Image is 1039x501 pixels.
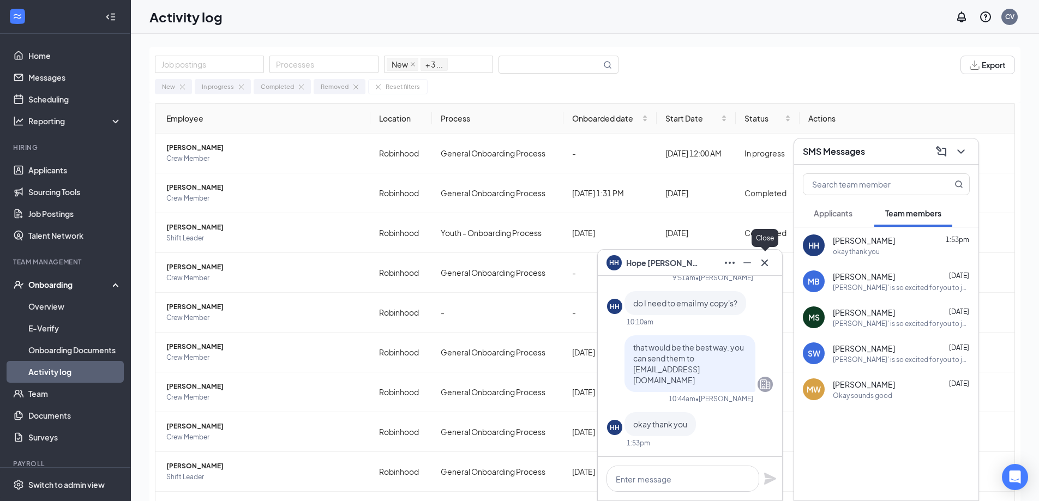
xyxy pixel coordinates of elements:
[166,222,362,233] span: [PERSON_NAME]
[672,273,695,282] div: 9:51am
[833,247,880,256] div: okay thank you
[105,11,116,22] svg: Collapse
[833,271,895,282] span: [PERSON_NAME]
[808,348,820,359] div: SW
[952,143,970,160] button: ChevronDown
[13,257,119,267] div: Team Management
[166,301,362,312] span: [PERSON_NAME]
[744,187,791,199] div: Completed
[166,341,362,352] span: [PERSON_NAME]
[738,254,756,271] button: Minimize
[744,147,791,159] div: In progress
[155,104,370,134] th: Employee
[808,276,820,287] div: MB
[432,452,563,492] td: General Onboarding Process
[13,279,24,290] svg: UserCheck
[166,193,362,204] span: Crew Member
[572,346,648,358] div: [DATE]
[572,147,648,159] div: -
[421,58,448,71] span: + 3 ...
[1005,12,1014,21] div: CV
[758,256,771,269] svg: Cross
[166,421,362,432] span: [PERSON_NAME]
[695,273,753,282] span: • [PERSON_NAME]
[627,317,653,327] div: 10:10am
[665,112,719,124] span: Start Date
[954,180,963,189] svg: MagnifyingGlass
[572,187,648,199] div: [DATE] 1:31 PM
[949,379,969,388] span: [DATE]
[572,306,648,318] div: -
[572,386,648,398] div: [DATE]
[633,342,744,385] span: that would be the best way. you can send them to [EMAIL_ADDRESS][DOMAIN_NAME]
[166,432,362,443] span: Crew Member
[12,11,23,22] svg: WorkstreamLogo
[432,412,563,452] td: General Onboarding Process
[432,134,563,173] td: General Onboarding Process
[933,143,950,160] button: ComposeMessage
[166,182,362,193] span: [PERSON_NAME]
[432,104,563,134] th: Process
[833,391,892,400] div: Okay sounds good
[432,253,563,293] td: General Onboarding Process
[960,56,1015,74] button: Export
[665,187,727,199] div: [DATE]
[166,153,362,164] span: Crew Member
[166,352,362,363] span: Crew Member
[370,372,432,412] td: Robinhood
[572,227,648,239] div: [DATE]
[955,10,968,23] svg: Notifications
[370,104,432,134] th: Location
[949,271,969,280] span: [DATE]
[626,257,702,269] span: Hope [PERSON_NAME]
[13,459,119,468] div: Payroll
[803,146,865,158] h3: SMS Messages
[744,227,791,239] div: Completed
[386,82,420,92] div: Reset filters
[759,378,772,391] svg: Company
[321,82,349,92] div: Removed
[764,472,777,485] svg: Plane
[563,104,657,134] th: Onboarded date
[370,452,432,492] td: Robinhood
[28,317,122,339] a: E-Verify
[669,394,695,403] div: 10:44am
[833,379,895,390] span: [PERSON_NAME]
[432,333,563,372] td: General Onboarding Process
[28,279,112,290] div: Onboarding
[935,145,948,158] svg: ComposeMessage
[808,312,820,323] div: MS
[803,174,933,195] input: Search team member
[1002,464,1028,490] div: Open Intercom Messenger
[28,203,122,225] a: Job Postings
[370,134,432,173] td: Robinhood
[610,302,620,311] div: HH
[665,227,727,239] div: [DATE]
[370,253,432,293] td: Robinhood
[979,10,992,23] svg: QuestionInfo
[166,472,362,482] span: Shift Leader
[432,293,563,333] td: -
[949,343,969,352] span: [DATE]
[432,372,563,412] td: General Onboarding Process
[13,116,24,126] svg: Analysis
[432,213,563,253] td: Youth - Onboarding Process
[28,479,105,490] div: Switch to admin view
[28,225,122,246] a: Talent Network
[166,233,362,244] span: Shift Leader
[954,145,968,158] svg: ChevronDown
[808,240,819,251] div: HH
[721,254,738,271] button: Ellipses
[410,62,416,67] span: close
[28,181,122,203] a: Sourcing Tools
[744,112,783,124] span: Status
[28,45,122,67] a: Home
[610,423,620,432] div: HH
[665,147,727,159] div: [DATE] 12:00 AM
[28,159,122,181] a: Applicants
[603,61,612,69] svg: MagnifyingGlass
[28,67,122,88] a: Messages
[723,256,736,269] svg: Ellipses
[13,143,119,152] div: Hiring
